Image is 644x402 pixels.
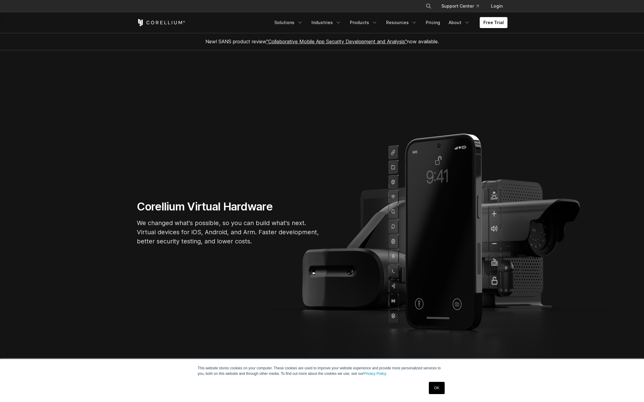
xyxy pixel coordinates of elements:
[271,17,307,28] a: Solutions
[423,1,434,12] button: Search
[271,17,507,28] div: Navigation Menu
[364,371,387,376] a: Privacy Policy.
[137,19,185,26] a: Corellium Home
[418,1,507,12] div: Navigation Menu
[480,17,507,28] a: Free Trial
[445,17,474,28] a: About
[308,17,345,28] a: Industries
[137,218,320,246] p: We changed what's possible, so you can build what's next. Virtual devices for iOS, Android, and A...
[382,17,421,28] a: Resources
[436,1,484,12] a: Support Center
[486,1,507,12] a: Login
[266,38,407,45] a: "Collaborative Mobile App Security Development and Analysis"
[205,38,439,45] span: New! SANS product review now available.
[422,17,444,28] a: Pricing
[137,200,320,214] h1: Corellium Virtual Hardware
[429,382,444,394] a: OK
[346,17,381,28] a: Products
[198,365,447,376] p: This website stores cookies on your computer. These cookies are used to improve your website expe...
